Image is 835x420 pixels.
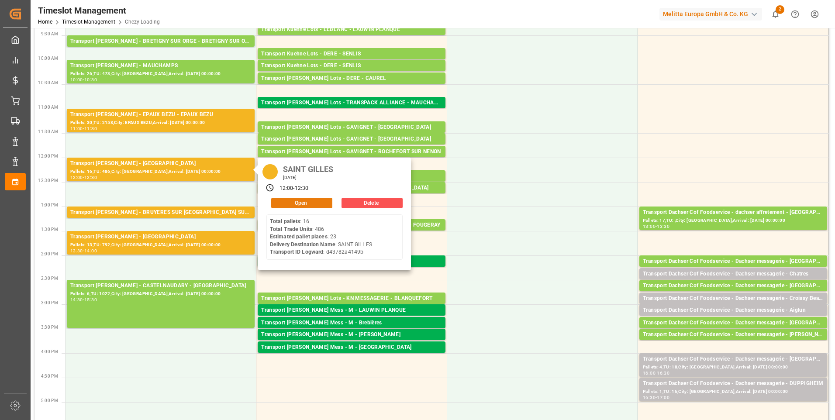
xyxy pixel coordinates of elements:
button: Open [271,198,332,208]
div: Transport [PERSON_NAME] - BRETIGNY SUR ORGE - BRETIGNY SUR ORGE [70,37,251,46]
div: Pallets: 21,TU: 1140,City: MAUCHAMPS,Arrival: [DATE] 00:00:00 [261,107,442,115]
div: Transport [PERSON_NAME] Lots - KN MESSAGERIE - BLANQUEFORT [261,294,442,303]
button: Delete [342,198,403,208]
div: - [656,371,657,375]
b: Delivery Destination Name [270,241,335,248]
div: Transport Dachser Cof Foodservice - Dachser messagerie - [GEOGRAPHIC_DATA] [643,319,824,327]
div: : 16 : 486 : 23 : SAINT GILLES : d43782a4149b [270,218,372,256]
div: Transport [PERSON_NAME] Lots - TRANSPACK ALLIANCE - MAUCHAMPS [261,99,442,107]
div: Pallets: 5,TU: 40,City: [GEOGRAPHIC_DATA],Arrival: [DATE] 00:00:00 [261,83,442,90]
div: Transport [PERSON_NAME] Mess - M - LAUWIN PLANQUE [261,306,442,315]
b: Total pallets [270,218,300,224]
div: 12:30 [84,176,97,179]
div: Transport [PERSON_NAME] Lots - GAVIGNET - [GEOGRAPHIC_DATA] [261,135,442,144]
div: Transport Kuehne Lots - DERE - SENLIS [261,62,442,70]
div: Transport [PERSON_NAME] Mess - M - Brebières [261,319,442,327]
div: Transport Kuehne Lots - LEBLANC - LAUWIN PLANQUE [261,25,442,34]
span: 10:30 AM [38,80,58,85]
div: Transport Kuehne Lots - DERE - SENLIS [261,50,442,59]
div: [DATE] [280,175,337,181]
span: 1:30 PM [41,227,58,232]
div: 16:30 [643,396,656,399]
div: Transport Dachser Cof Foodservice - Dachser messagerie - Aiglun [643,306,824,315]
div: 12:00 [279,185,293,193]
div: 12:00 [70,176,83,179]
div: Transport [PERSON_NAME] Lots - GAVIGNET - [GEOGRAPHIC_DATA] [261,123,442,132]
div: Pallets: 1,TU: 16,City: [GEOGRAPHIC_DATA],Arrival: [DATE] 00:00:00 [643,388,824,396]
div: Pallets: ,TU: 190,City: [GEOGRAPHIC_DATA],Arrival: [DATE] 00:00:00 [643,279,824,286]
span: 10:00 AM [38,56,58,61]
b: Total Trade Units [270,226,312,232]
div: Pallets: 30,TU: 2158,City: EPAUX BEZU,Arrival: [DATE] 00:00:00 [70,119,251,127]
div: - [83,176,84,179]
div: Transport [PERSON_NAME] - MAUCHAMPS [70,62,251,70]
span: 2 [776,5,784,14]
span: 3:30 PM [41,325,58,330]
button: Help Center [785,4,805,24]
div: Transport Dachser Cof Foodservice - Dachser messagerie - Croissy Beaubourg [643,294,824,303]
span: 4:30 PM [41,374,58,379]
div: Pallets: 1,TU: 30,City: Croissy Beaubourg,Arrival: [DATE] 00:00:00 [643,303,824,310]
div: - [83,249,84,253]
span: 11:30 AM [38,129,58,134]
span: 1:00 PM [41,203,58,207]
div: Pallets: 26,TU: 473,City: [GEOGRAPHIC_DATA],Arrival: [DATE] 00:00:00 [70,70,251,78]
div: Pallets: 1,TU: 112,City: ROCHEFORT SUR NENON,Arrival: [DATE] 00:00:00 [261,156,442,164]
div: - [656,396,657,399]
span: 12:00 PM [38,154,58,158]
div: 10:30 [84,78,97,82]
div: - [83,78,84,82]
div: 13:00 [643,224,656,228]
div: Pallets: ,TU: 267,City: [GEOGRAPHIC_DATA],Arrival: [DATE] 00:00:00 [70,217,251,224]
div: Transport [PERSON_NAME] Lots - GAVIGNET - ROCHEFORT SUR NENON [261,148,442,156]
div: 11:30 [84,127,97,131]
span: 9:30 AM [41,31,58,36]
span: 12:30 PM [38,178,58,183]
div: Pallets: ,TU: 7,City: [GEOGRAPHIC_DATA],Arrival: [DATE] 00:00:00 [261,352,442,359]
span: 4:00 PM [41,349,58,354]
div: Pallets: 4,TU: 18,City: [GEOGRAPHIC_DATA],Arrival: [DATE] 00:00:00 [643,364,824,371]
div: Pallets: 16,TU: 486,City: [GEOGRAPHIC_DATA],Arrival: [DATE] 00:00:00 [70,168,251,176]
div: Pallets: ,TU: 11,City: [GEOGRAPHIC_DATA],Arrival: [DATE] 00:00:00 [261,327,442,335]
div: Transport Dachser Cof Foodservice - Dachser messagerie - [PERSON_NAME] [643,330,824,339]
div: 16:30 [657,371,669,375]
div: - [656,224,657,228]
div: Pallets: 9,TU: 384,City: [GEOGRAPHIC_DATA],Arrival: [DATE] 00:00:00 [261,144,442,151]
div: Pallets: 1,TU: 54,City: [GEOGRAPHIC_DATA],Arrival: [DATE] 00:00:00 [261,132,442,139]
div: Pallets: 2,TU: 29,City: [GEOGRAPHIC_DATA],Arrival: [DATE] 00:00:00 [643,266,824,273]
div: Transport [PERSON_NAME] - [GEOGRAPHIC_DATA] [70,233,251,241]
a: Home [38,19,52,25]
span: 3:00 PM [41,300,58,305]
div: Transport [PERSON_NAME] Mess - M - [GEOGRAPHIC_DATA] [261,343,442,352]
div: Transport [PERSON_NAME] - EPAUX BEZU - EPAUX BEZU [70,110,251,119]
div: 16:00 [643,371,656,375]
div: 10:00 [70,78,83,82]
div: Pallets: 6,TU: 1022,City: [GEOGRAPHIC_DATA],Arrival: [DATE] 00:00:00 [70,290,251,298]
div: Transport [PERSON_NAME] - [GEOGRAPHIC_DATA] [70,159,251,168]
a: Timeslot Management [62,19,115,25]
div: Pallets: 2,TU: 12,City: [GEOGRAPHIC_DATA],Arrival: [DATE] 00:00:00 [643,315,824,322]
div: Pallets: ,TU: 7,City: [GEOGRAPHIC_DATA],Arrival: [DATE] 00:00:00 [261,339,442,347]
div: Pallets: ,TU: 232,City: [GEOGRAPHIC_DATA],Arrival: [DATE] 00:00:00 [261,303,442,310]
div: - [83,127,84,131]
div: 14:00 [84,249,97,253]
div: 11:00 [70,127,83,131]
div: 15:30 [84,298,97,302]
div: Transport Dachser Cof Foodservice - Dachser messagerie - [GEOGRAPHIC_DATA] , [GEOGRAPHIC_DATA] [643,282,824,290]
div: Transport [PERSON_NAME] Lots - DERE - CAUREL [261,74,442,83]
span: 5:00 PM [41,398,58,403]
div: Pallets: ,TU: 74,City: LAUWIN PLANQUE,Arrival: [DATE] 00:00:00 [261,315,442,322]
div: 17:00 [657,396,669,399]
span: 11:00 AM [38,105,58,110]
span: 2:30 PM [41,276,58,281]
div: Transport Dachser Cof Foodservice - Dachser messagerie - Chatres [643,270,824,279]
div: 13:30 [70,249,83,253]
div: Melitta Europa GmbH & Co. KG [659,8,762,21]
div: Pallets: 13,TU: 792,City: [GEOGRAPHIC_DATA],Arrival: [DATE] 00:00:00 [70,241,251,249]
div: Pallets: 1,TU: 922,City: [GEOGRAPHIC_DATA],Arrival: [DATE] 00:00:00 [261,59,442,66]
div: Pallets: 2,TU: ,City: [GEOGRAPHIC_DATA],Arrival: [DATE] 00:00:00 [70,46,251,53]
span: 2:00 PM [41,251,58,256]
div: 12:30 [295,185,309,193]
div: 14:30 [70,298,83,302]
button: show 2 new notifications [766,4,785,24]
